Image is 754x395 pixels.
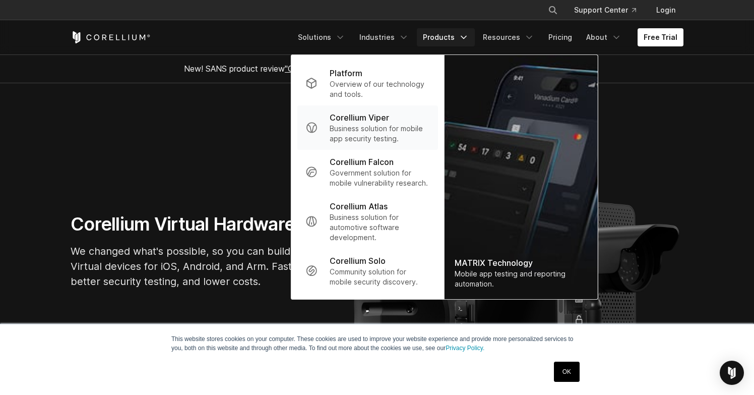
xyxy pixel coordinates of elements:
a: MATRIX Technology Mobile app testing and reporting automation. [445,55,598,299]
p: Corellium Viper [330,111,389,124]
p: Corellium Solo [330,255,386,267]
p: Community solution for mobile security discovery. [330,267,430,287]
p: Business solution for automotive software development. [330,212,430,243]
a: Platform Overview of our technology and tools. [297,61,438,105]
a: Corellium Viper Business solution for mobile app security testing. [297,105,438,150]
p: We changed what's possible, so you can build what's next. Virtual devices for iOS, Android, and A... [71,244,373,289]
div: Navigation Menu [292,28,683,46]
div: Open Intercom Messenger [720,361,744,385]
a: Corellium Home [71,31,151,43]
img: Matrix_WebNav_1x [445,55,598,299]
span: New! SANS product review now available. [184,64,570,74]
p: Overview of our technology and tools. [330,79,430,99]
a: Products [417,28,475,46]
div: Navigation Menu [536,1,683,19]
a: OK [554,362,580,382]
p: Corellium Atlas [330,200,388,212]
a: Industries [353,28,415,46]
a: "Collaborative Mobile App Security Development and Analysis" [285,64,517,74]
p: This website stores cookies on your computer. These cookies are used to improve your website expe... [171,334,583,353]
p: Platform [330,67,362,79]
a: Free Trial [638,28,683,46]
a: Solutions [292,28,351,46]
a: About [580,28,627,46]
p: Business solution for mobile app security testing. [330,124,430,144]
a: Login [648,1,683,19]
p: Corellium Falcon [330,156,394,168]
h1: Corellium Virtual Hardware [71,213,373,236]
a: Corellium Solo Community solution for mobile security discovery. [297,249,438,293]
a: Pricing [542,28,578,46]
div: Mobile app testing and reporting automation. [455,269,588,289]
a: Privacy Policy. [446,345,484,352]
a: Support Center [566,1,644,19]
p: Government solution for mobile vulnerability research. [330,168,430,188]
a: Resources [477,28,540,46]
button: Search [544,1,562,19]
div: MATRIX Technology [455,257,588,269]
a: Corellium Falcon Government solution for mobile vulnerability research. [297,150,438,194]
a: Corellium Atlas Business solution for automotive software development. [297,194,438,249]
